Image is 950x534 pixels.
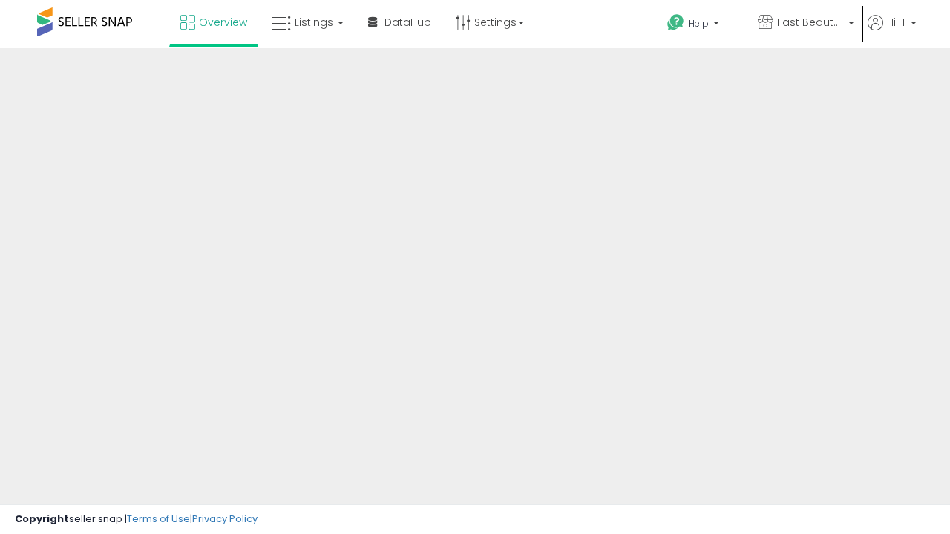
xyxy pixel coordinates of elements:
[887,15,906,30] span: Hi IT
[199,15,247,30] span: Overview
[666,13,685,32] i: Get Help
[655,2,744,48] a: Help
[295,15,333,30] span: Listings
[127,512,190,526] a: Terms of Use
[777,15,844,30] span: Fast Beauty ([GEOGRAPHIC_DATA])
[15,512,69,526] strong: Copyright
[384,15,431,30] span: DataHub
[192,512,258,526] a: Privacy Policy
[15,512,258,527] div: seller snap | |
[689,17,709,30] span: Help
[868,15,917,48] a: Hi IT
